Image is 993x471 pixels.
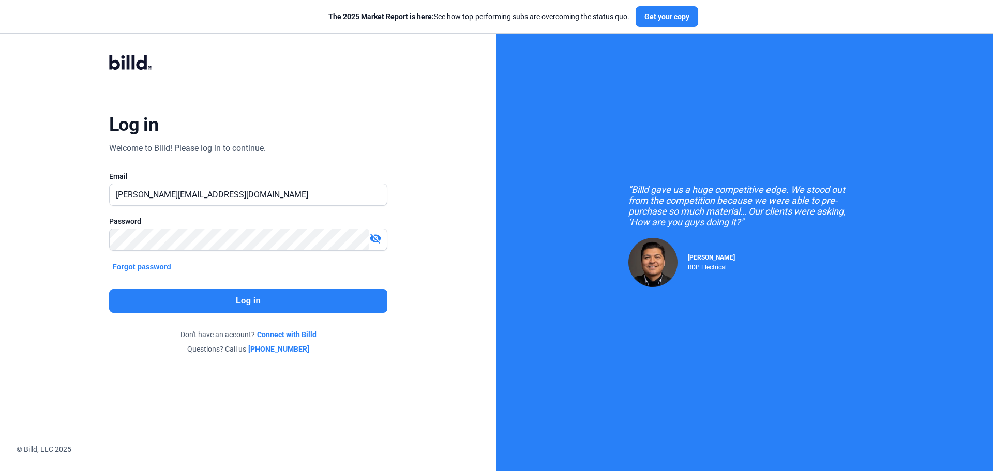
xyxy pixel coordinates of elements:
[636,6,698,27] button: Get your copy
[109,216,387,226] div: Password
[109,329,387,340] div: Don't have an account?
[369,232,382,245] mat-icon: visibility_off
[688,254,735,261] span: [PERSON_NAME]
[109,142,266,155] div: Welcome to Billd! Please log in to continue.
[109,289,387,313] button: Log in
[328,11,629,22] div: See how top-performing subs are overcoming the status quo.
[248,344,309,354] a: [PHONE_NUMBER]
[109,344,387,354] div: Questions? Call us
[328,12,434,21] span: The 2025 Market Report is here:
[628,238,678,287] img: Raul Pacheco
[688,261,735,271] div: RDP Electrical
[109,261,174,272] button: Forgot password
[109,171,387,181] div: Email
[109,113,158,136] div: Log in
[628,184,861,227] div: "Billd gave us a huge competitive edge. We stood out from the competition because we were able to...
[257,329,317,340] a: Connect with Billd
